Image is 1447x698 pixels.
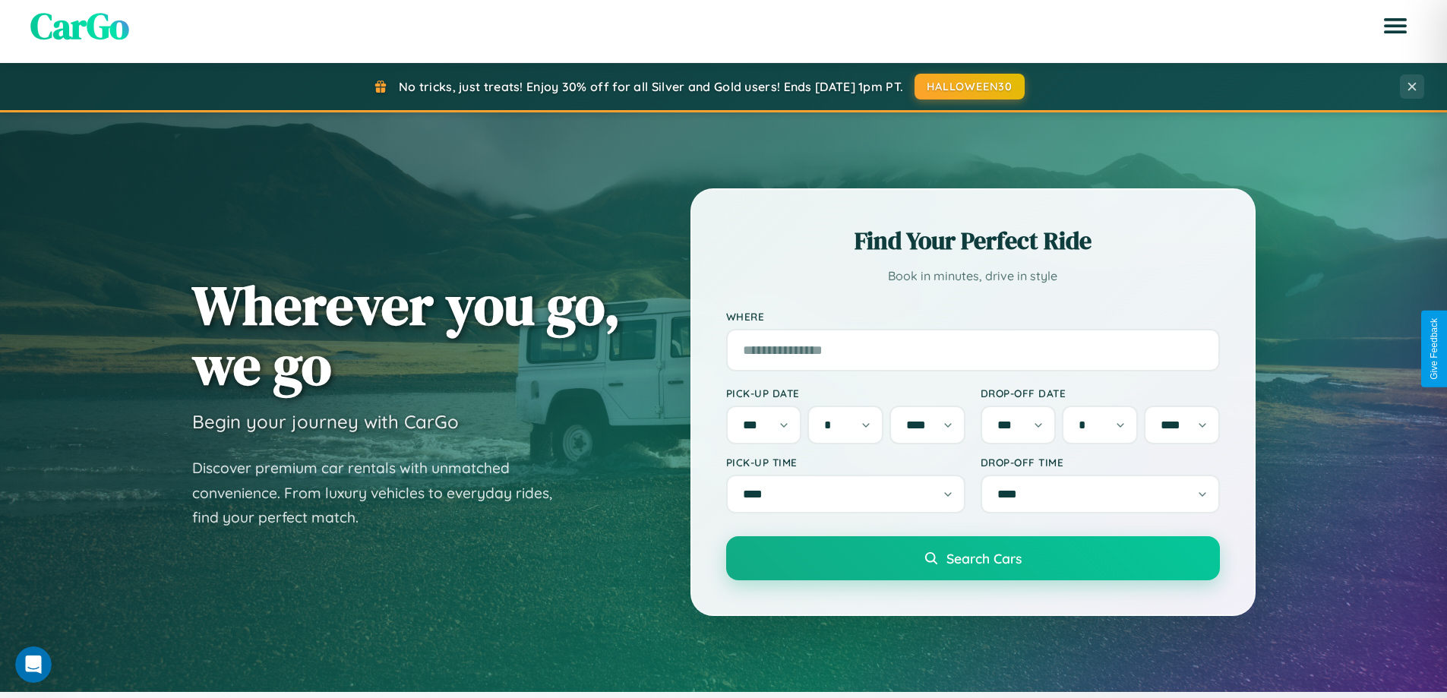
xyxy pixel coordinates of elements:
[30,1,129,51] span: CarGo
[726,310,1220,323] label: Where
[15,646,52,683] iframe: Intercom live chat
[726,456,965,469] label: Pick-up Time
[726,536,1220,580] button: Search Cars
[192,275,621,395] h1: Wherever you go, we go
[192,410,459,433] h3: Begin your journey with CarGo
[726,265,1220,287] p: Book in minutes, drive in style
[1374,5,1417,47] button: Open menu
[981,387,1220,400] label: Drop-off Date
[192,456,572,530] p: Discover premium car rentals with unmatched convenience. From luxury vehicles to everyday rides, ...
[399,79,903,94] span: No tricks, just treats! Enjoy 30% off for all Silver and Gold users! Ends [DATE] 1pm PT.
[726,224,1220,257] h2: Find Your Perfect Ride
[946,550,1022,567] span: Search Cars
[915,74,1025,99] button: HALLOWEEN30
[981,456,1220,469] label: Drop-off Time
[726,387,965,400] label: Pick-up Date
[1429,318,1439,380] div: Give Feedback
